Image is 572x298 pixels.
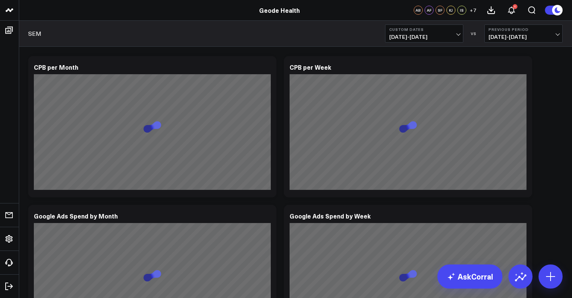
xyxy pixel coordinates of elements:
[34,212,118,220] div: Google Ads Spend by Month
[425,6,434,15] div: AF
[489,27,558,32] b: Previous Period
[385,24,463,43] button: Custom Dates[DATE]-[DATE]
[468,6,477,15] button: +7
[484,24,563,43] button: Previous Period[DATE]-[DATE]
[2,280,17,293] a: Log Out
[470,8,476,13] span: + 7
[489,34,558,40] span: [DATE] - [DATE]
[435,6,445,15] div: SF
[28,29,41,38] a: SEM
[389,34,459,40] span: [DATE] - [DATE]
[414,6,423,15] div: AB
[389,27,459,32] b: Custom Dates
[446,6,455,15] div: KJ
[34,63,78,71] div: CPB per Month
[259,6,300,14] a: Geode Health
[290,63,331,71] div: CPB per Week
[290,212,371,220] div: Google Ads Spend by Week
[467,31,481,36] div: VS
[437,264,502,289] a: AskCorral
[513,4,517,9] div: 1
[457,6,466,15] div: IS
